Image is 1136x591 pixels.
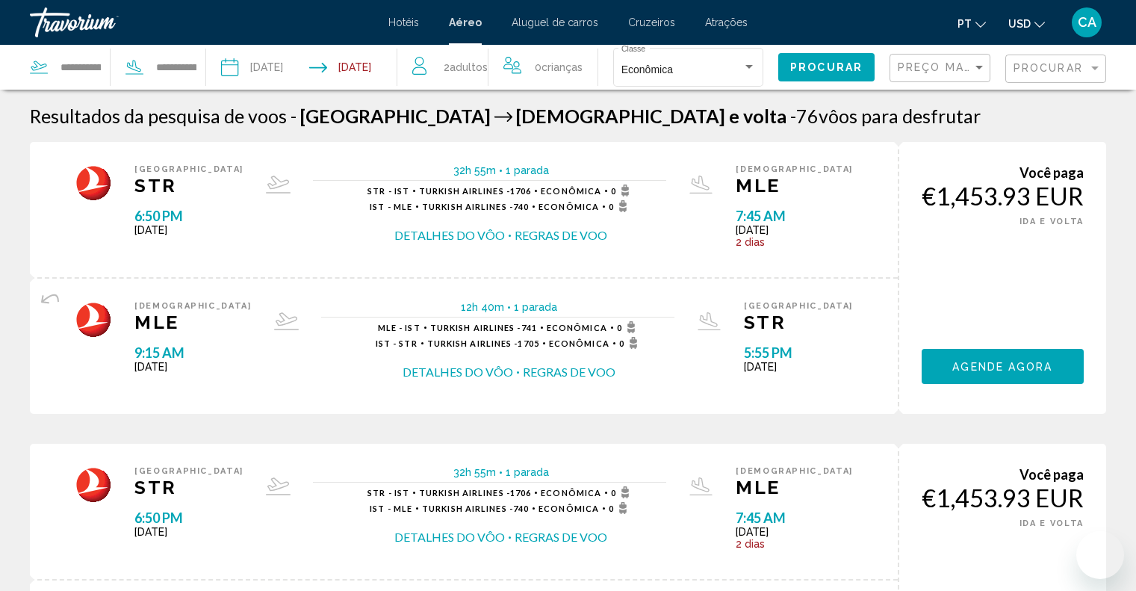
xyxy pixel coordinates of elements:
a: Atrações [705,16,748,28]
span: Turkish Airlines - [427,338,518,348]
span: MLE [736,476,853,498]
span: e volta [729,105,786,127]
span: Adultos [450,61,488,73]
span: [DEMOGRAPHIC_DATA] [736,164,853,174]
span: 0 [617,321,640,333]
span: 2 dias [736,538,853,550]
span: Econômica [547,323,607,332]
button: Filter [1005,54,1106,84]
span: [DATE] [134,224,243,236]
a: Hotéis [388,16,419,28]
button: Detalhes do vôo [394,227,505,244]
span: 2 [444,57,488,78]
span: MLE [134,311,252,333]
span: 1 parada [506,164,549,176]
span: STR [134,174,243,197]
div: Você paga [922,466,1084,483]
span: 0 [611,486,634,498]
span: 1706 [419,488,531,498]
span: [GEOGRAPHIC_DATA] [134,466,243,476]
span: MLE [736,174,853,197]
span: 32h 55m [453,164,496,176]
span: Turkish Airlines - [419,186,510,196]
div: Você paga [922,164,1084,181]
span: Turkish Airlines - [422,504,513,513]
font: CA [1078,14,1096,30]
a: Aéreo [449,16,482,28]
span: IDA E VOLTA [1019,217,1084,226]
span: 9:15 AM [134,344,252,361]
span: [GEOGRAPHIC_DATA] [744,301,853,311]
span: Econômica [549,338,609,348]
span: MLE - IST [378,323,420,332]
span: [DEMOGRAPHIC_DATA] [134,301,252,311]
span: - [790,105,796,127]
span: [DATE] [736,224,853,236]
span: Procurar [1014,62,1083,74]
span: - [291,105,297,127]
span: 1 parada [514,301,557,313]
span: Turkish Airlines - [430,323,521,332]
span: 7:45 AM [736,510,853,526]
button: Agende agora [922,349,1084,384]
button: Procurar [778,53,875,81]
a: Travório [30,7,373,37]
a: Cruzeiros [628,16,675,28]
button: Regras de voo [515,227,607,244]
button: Regras de voo [523,364,615,380]
span: 0 [619,337,642,349]
span: 1 parada [506,466,549,478]
span: [GEOGRAPHIC_DATA] [300,105,491,127]
span: 0 [611,185,634,197]
span: 12h 40m [461,301,504,313]
span: IDA E VOLTA [1019,519,1084,528]
span: Econômica [541,488,601,498]
button: Alterar idioma [957,13,986,34]
span: 76 [790,105,819,127]
span: Preço mais baixo [898,61,1019,73]
span: Procurar [790,62,863,74]
span: Turkish Airlines - [422,202,513,211]
span: Crianças [541,61,583,73]
span: vôos para desfrutar [819,105,981,127]
span: 740 [422,504,529,513]
button: Depart date: Jan 25, 2026 [221,45,283,90]
span: 32h 55m [453,466,496,478]
span: 1705 [427,338,539,348]
span: [DATE] [736,526,853,538]
button: Return date: Feb 1, 2026 [309,45,371,90]
mat-select: Sort by [898,62,986,75]
span: 1706 [419,186,531,196]
a: Agende agora [922,356,1084,373]
button: Menu do usuário [1067,7,1106,38]
button: Detalhes do vôo [403,364,513,380]
span: STR [134,476,243,498]
a: Aluguel de carros [512,16,598,28]
span: Econômica [621,64,673,75]
span: 7:45 AM [736,208,853,224]
button: Travelers: 2 adults, 0 children [397,45,598,90]
span: 6:50 PM [134,510,243,526]
span: [DATE] [744,361,853,373]
span: STR - IST [367,186,409,196]
span: STR [744,311,853,333]
span: Agende agora [952,361,1052,373]
span: 2 dias [736,236,853,248]
span: IST - MLE [370,504,412,513]
span: STR - IST [367,488,409,498]
font: USD [1008,18,1031,30]
span: Econômica [541,186,601,196]
h1: Resultados da pesquisa de voos [30,105,287,127]
span: Econômica [538,202,599,211]
iframe: Botão para abrir uma janela de mensagens [1076,531,1124,579]
span: 740 [422,202,529,211]
span: [GEOGRAPHIC_DATA] [134,164,243,174]
button: Detalhes do vôo [394,529,505,545]
span: IST - STR [376,338,418,348]
span: Turkish Airlines - [419,488,510,498]
span: 741 [430,323,537,332]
